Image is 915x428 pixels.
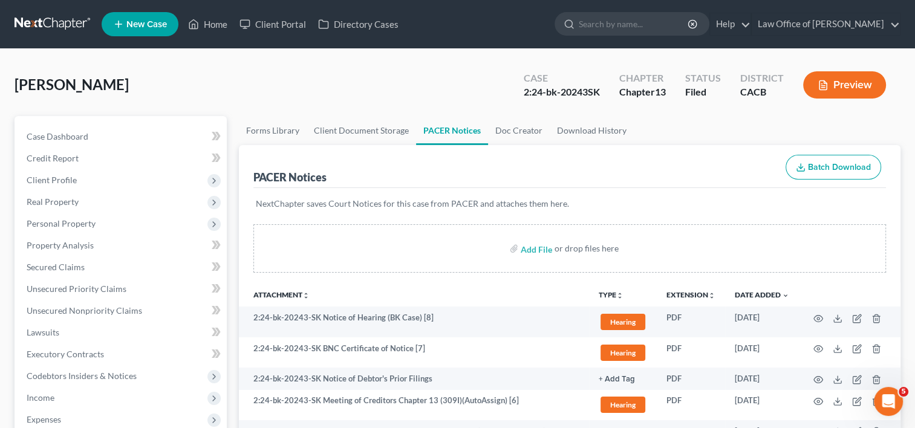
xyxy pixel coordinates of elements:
[27,153,79,163] span: Credit Report
[740,71,784,85] div: District
[666,290,715,299] a: Extensionunfold_more
[239,116,307,145] a: Forms Library
[182,13,233,35] a: Home
[17,126,227,148] a: Case Dashboard
[808,162,871,172] span: Batch Download
[17,322,227,343] a: Lawsuits
[27,414,61,424] span: Expenses
[27,327,59,337] span: Lawsuits
[302,292,310,299] i: unfold_more
[655,86,666,97] span: 13
[657,390,725,421] td: PDF
[15,76,129,93] span: [PERSON_NAME]
[786,155,881,180] button: Batch Download
[17,300,227,322] a: Unsecured Nonpriority Claims
[27,284,126,294] span: Unsecured Priority Claims
[27,196,79,207] span: Real Property
[601,397,645,413] span: Hearing
[599,312,647,332] a: Hearing
[253,290,310,299] a: Attachmentunfold_more
[803,71,886,99] button: Preview
[17,278,227,300] a: Unsecured Priority Claims
[27,262,85,272] span: Secured Claims
[599,395,647,415] a: Hearing
[657,337,725,368] td: PDF
[17,148,227,169] a: Credit Report
[27,218,96,229] span: Personal Property
[619,71,666,85] div: Chapter
[27,392,54,403] span: Income
[708,292,715,299] i: unfold_more
[307,116,416,145] a: Client Document Storage
[601,345,645,361] span: Hearing
[27,131,88,141] span: Case Dashboard
[555,242,619,255] div: or drop files here
[126,20,167,29] span: New Case
[17,256,227,278] a: Secured Claims
[725,306,799,337] td: [DATE]
[599,291,624,299] button: TYPEunfold_more
[579,13,689,35] input: Search by name...
[27,305,142,316] span: Unsecured Nonpriority Claims
[27,240,94,250] span: Property Analysis
[874,387,903,416] iframe: Intercom live chat
[752,13,900,35] a: Law Office of [PERSON_NAME]
[601,314,645,330] span: Hearing
[599,373,647,384] a: + Add Tag
[899,387,908,397] span: 5
[550,116,634,145] a: Download History
[524,71,600,85] div: Case
[782,292,789,299] i: expand_more
[312,13,405,35] a: Directory Cases
[27,349,104,359] span: Executory Contracts
[725,390,799,421] td: [DATE]
[233,13,312,35] a: Client Portal
[524,85,600,99] div: 2:24-bk-20243SK
[685,85,721,99] div: Filed
[239,337,589,368] td: 2:24-bk-20243-SK BNC Certificate of Notice [7]
[616,292,624,299] i: unfold_more
[239,390,589,421] td: 2:24-bk-20243-SK Meeting of Creditors Chapter 13 (309I)(AutoAssign) [6]
[27,175,77,185] span: Client Profile
[253,170,327,184] div: PACER Notices
[710,13,751,35] a: Help
[488,116,550,145] a: Doc Creator
[735,290,789,299] a: Date Added expand_more
[657,306,725,337] td: PDF
[725,368,799,389] td: [DATE]
[27,371,137,381] span: Codebtors Insiders & Notices
[17,235,227,256] a: Property Analysis
[657,368,725,389] td: PDF
[599,375,635,383] button: + Add Tag
[619,85,666,99] div: Chapter
[725,337,799,368] td: [DATE]
[685,71,721,85] div: Status
[416,116,488,145] a: PACER Notices
[17,343,227,365] a: Executory Contracts
[239,306,589,337] td: 2:24-bk-20243-SK Notice of Hearing (BK Case) [8]
[239,368,589,389] td: 2:24-bk-20243-SK Notice of Debtor's Prior Filings
[256,198,884,210] p: NextChapter saves Court Notices for this case from PACER and attaches them here.
[740,85,784,99] div: CACB
[599,343,647,363] a: Hearing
